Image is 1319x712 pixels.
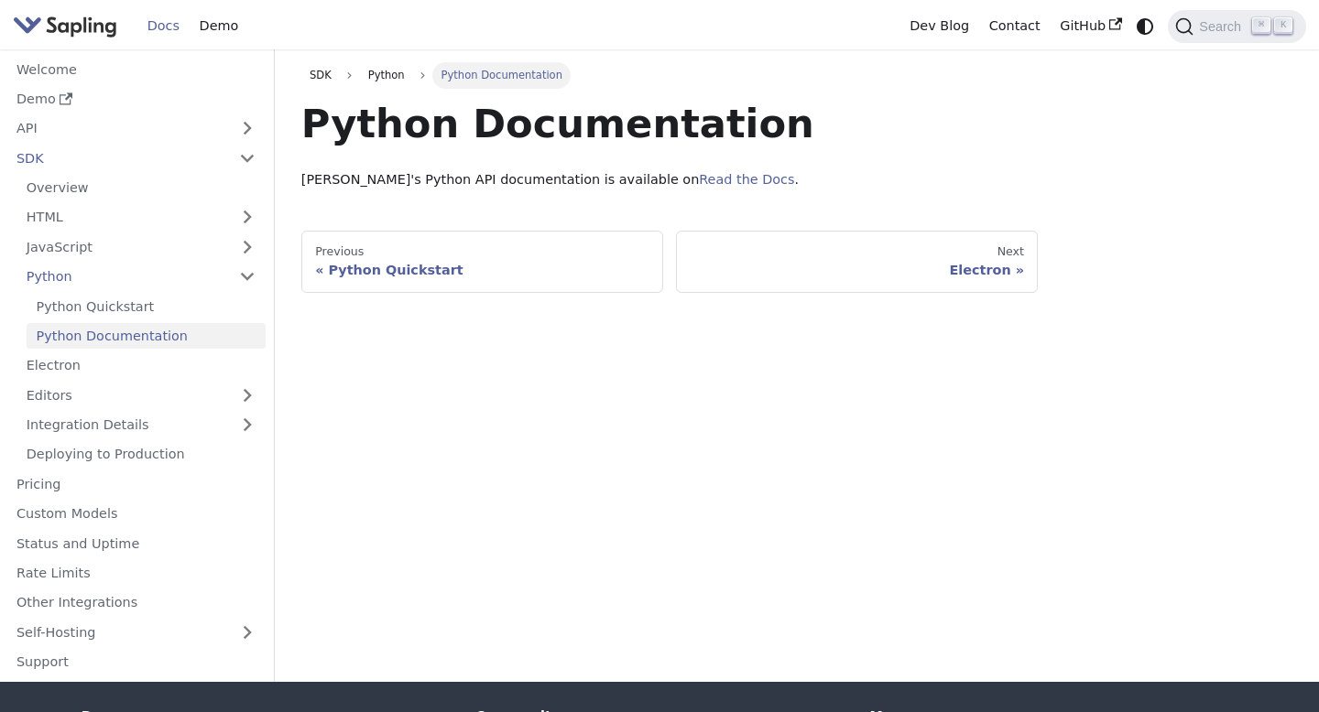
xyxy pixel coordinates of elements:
a: Editors [16,382,229,408]
a: NextElectron [676,231,1038,293]
a: Status and Uptime [6,530,266,556]
div: Electron [691,262,1024,278]
a: GitHub [1050,12,1131,40]
img: Sapling.ai [13,13,117,39]
button: Switch between dark and light mode (currently system mode) [1132,13,1159,39]
span: Python [360,62,413,88]
a: Read the Docs [699,172,794,187]
button: Search (Command+K) [1168,10,1305,43]
a: Electron [16,352,266,379]
a: API [6,115,229,142]
a: SDK [301,62,340,88]
a: Support [6,649,266,675]
span: SDK [310,69,332,81]
a: Other Integrations [6,589,266,616]
nav: Breadcrumbs [301,62,1039,88]
a: Dev Blog [899,12,978,40]
span: Python Documentation [432,62,571,88]
a: JavaScript [16,233,266,260]
div: Next [691,244,1024,259]
a: SDK [6,145,229,171]
a: Python [16,264,266,290]
a: Python Documentation [27,323,266,350]
a: HTML [16,204,266,231]
a: Demo [190,12,248,40]
a: Rate Limits [6,560,266,587]
p: [PERSON_NAME]'s Python API documentation is available on . [301,169,1039,191]
a: Pricing [6,470,266,497]
a: Python Quickstart [27,293,266,319]
a: Self-Hosting [6,619,266,645]
button: Collapse sidebar category 'SDK' [229,145,266,171]
a: Custom Models [6,501,266,527]
kbd: K [1274,17,1292,34]
button: Expand sidebar category 'API' [229,115,266,142]
a: Welcome [6,56,266,82]
a: Integration Details [16,412,266,438]
a: Overview [16,175,266,201]
a: Docs [137,12,190,40]
a: Deploying to Production [16,441,266,468]
a: Sapling.ai [13,13,124,39]
h1: Python Documentation [301,99,1039,148]
kbd: ⌘ [1252,17,1270,34]
span: Search [1194,19,1252,34]
div: Previous [315,244,649,259]
a: Demo [6,86,266,113]
div: Python Quickstart [315,262,649,278]
button: Expand sidebar category 'Editors' [229,382,266,408]
a: PreviousPython Quickstart [301,231,663,293]
a: Contact [979,12,1051,40]
nav: Docs pages [301,231,1039,293]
